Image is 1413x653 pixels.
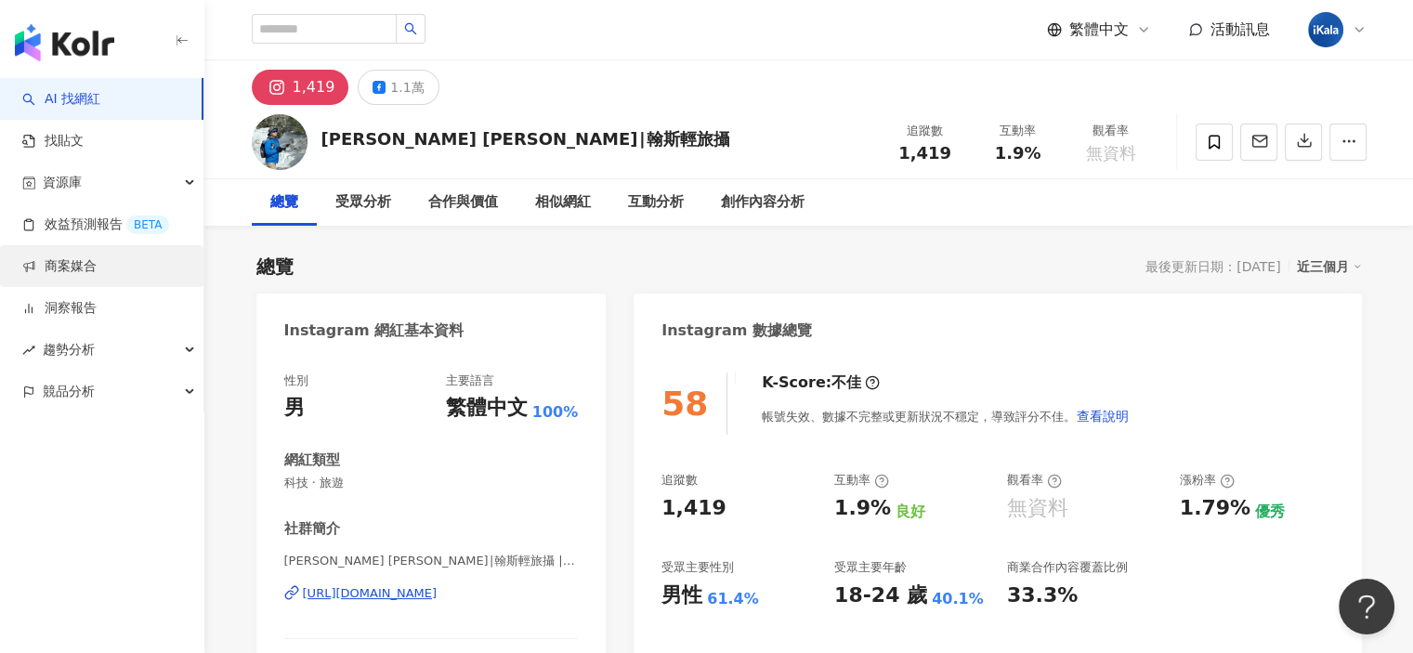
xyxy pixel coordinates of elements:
[252,70,349,105] button: 1,419
[1086,144,1136,163] span: 無資料
[1077,409,1129,424] span: 查看說明
[1145,259,1280,274] div: 最後更新日期：[DATE]
[1210,20,1270,38] span: 活動訊息
[358,70,438,105] button: 1.1萬
[293,74,335,100] div: 1,419
[995,144,1041,163] span: 1.9%
[1180,472,1235,489] div: 漲粉率
[983,122,1053,140] div: 互動率
[446,394,528,423] div: 繁體中文
[1007,494,1068,523] div: 無資料
[446,372,494,389] div: 主要語言
[1255,502,1285,522] div: 優秀
[721,191,805,214] div: 創作內容分析
[284,553,579,569] span: [PERSON_NAME] [PERSON_NAME]∣翰斯輕旅攝 | hansphototw
[762,398,1130,435] div: 帳號失效、數據不完整或更新狀況不穩定，導致評分不佳。
[707,589,759,609] div: 61.4%
[831,372,861,393] div: 不佳
[43,371,95,412] span: 競品分析
[661,559,734,576] div: 受眾主要性別
[428,191,498,214] div: 合作與價值
[22,257,97,276] a: 商案媒合
[762,372,880,393] div: K-Score :
[284,585,579,602] a: [URL][DOMAIN_NAME]
[252,114,307,170] img: KOL Avatar
[834,494,891,523] div: 1.9%
[15,24,114,61] img: logo
[22,132,84,150] a: 找貼文
[1007,559,1128,576] div: 商業合作內容覆蓋比例
[22,90,100,109] a: searchAI 找網紅
[284,394,305,423] div: 男
[1297,255,1362,279] div: 近三個月
[1308,12,1343,47] img: cropped-ikala-app-icon-2.png
[22,215,169,234] a: 效益預測報告BETA
[661,472,698,489] div: 追蹤數
[661,385,708,423] div: 58
[22,344,35,357] span: rise
[661,581,702,610] div: 男性
[661,494,726,523] div: 1,419
[284,320,464,341] div: Instagram 網紅基本資料
[898,143,951,163] span: 1,419
[1007,581,1078,610] div: 33.3%
[284,475,579,491] span: 科技 · 旅遊
[335,191,391,214] div: 受眾分析
[284,519,340,539] div: 社群簡介
[404,22,417,35] span: search
[256,254,294,280] div: 總覽
[1007,472,1062,489] div: 觀看率
[22,299,97,318] a: 洞察報告
[932,589,984,609] div: 40.1%
[896,502,925,522] div: 良好
[284,451,340,470] div: 網紅類型
[1076,398,1130,435] button: 查看說明
[661,320,812,341] div: Instagram 數據總覽
[1339,579,1394,634] iframe: Help Scout Beacon - Open
[303,585,438,602] div: [URL][DOMAIN_NAME]
[834,581,927,610] div: 18-24 歲
[890,122,961,140] div: 追蹤數
[43,329,95,371] span: 趨勢分析
[834,559,907,576] div: 受眾主要年齡
[390,74,424,100] div: 1.1萬
[321,127,730,150] div: [PERSON_NAME] [PERSON_NAME]∣翰斯輕旅攝
[1076,122,1146,140] div: 觀看率
[284,372,308,389] div: 性別
[1180,494,1250,523] div: 1.79%
[270,191,298,214] div: 總覽
[834,472,889,489] div: 互動率
[43,162,82,203] span: 資源庫
[532,402,578,423] span: 100%
[535,191,591,214] div: 相似網紅
[1069,20,1129,40] span: 繁體中文
[628,191,684,214] div: 互動分析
